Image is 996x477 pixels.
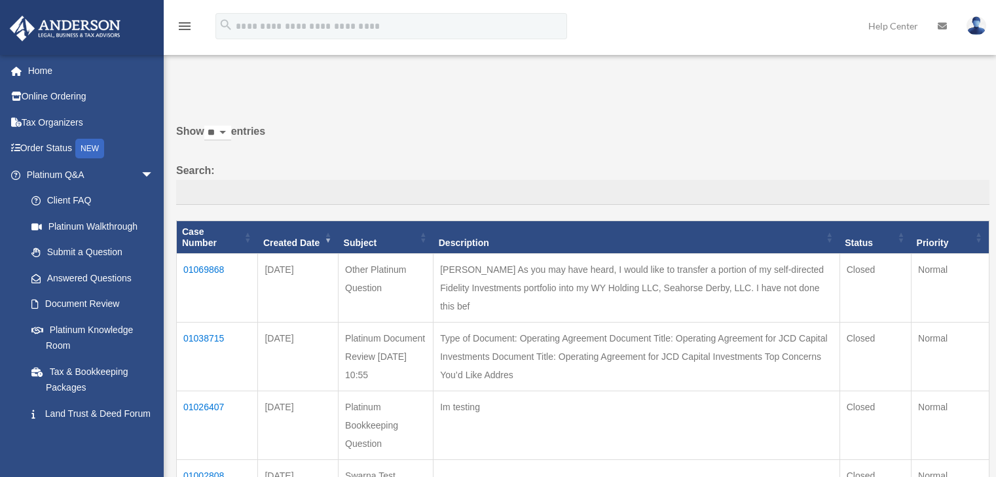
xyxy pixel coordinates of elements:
[339,391,433,460] td: Platinum Bookkeeping Question
[433,254,839,323] td: [PERSON_NAME] As you may have heard, I would like to transfer a portion of my self-directed Fidel...
[6,16,124,41] img: Anderson Advisors Platinum Portal
[177,18,193,34] i: menu
[912,254,989,323] td: Normal
[9,162,167,188] a: Platinum Q&Aarrow_drop_down
[176,162,989,205] label: Search:
[75,139,104,158] div: NEW
[18,239,167,266] a: Submit a Question
[839,221,911,254] th: Status: activate to sort column ascending
[433,221,839,254] th: Description: activate to sort column ascending
[839,323,911,391] td: Closed
[9,84,174,110] a: Online Ordering
[18,400,167,427] a: Land Trust & Deed Forum
[18,265,160,291] a: Answered Questions
[18,188,167,214] a: Client FAQ
[839,391,911,460] td: Closed
[912,323,989,391] td: Normal
[258,221,339,254] th: Created Date: activate to sort column ascending
[176,122,989,154] label: Show entries
[9,109,174,135] a: Tax Organizers
[912,391,989,460] td: Normal
[912,221,989,254] th: Priority: activate to sort column ascending
[339,323,433,391] td: Platinum Document Review [DATE] 10:55
[9,135,174,162] a: Order StatusNEW
[9,58,174,84] a: Home
[177,221,258,254] th: Case Number: activate to sort column ascending
[18,359,167,400] a: Tax & Bookkeeping Packages
[339,254,433,323] td: Other Platinum Question
[177,254,258,323] td: 01069868
[967,16,986,35] img: User Pic
[839,254,911,323] td: Closed
[177,391,258,460] td: 01026407
[258,391,339,460] td: [DATE]
[141,162,167,188] span: arrow_drop_down
[258,254,339,323] td: [DATE]
[258,323,339,391] td: [DATE]
[18,213,167,239] a: Platinum Walkthrough
[177,23,193,34] a: menu
[18,317,167,359] a: Platinum Knowledge Room
[204,126,231,141] select: Showentries
[339,221,433,254] th: Subject: activate to sort column ascending
[177,323,258,391] td: 01038715
[18,291,167,317] a: Document Review
[433,391,839,460] td: Im testing
[18,427,167,453] a: Portal Feedback
[433,323,839,391] td: Type of Document: Operating Agreement Document Title: Operating Agreement for JCD Capital Investm...
[176,180,989,205] input: Search:
[219,18,233,32] i: search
